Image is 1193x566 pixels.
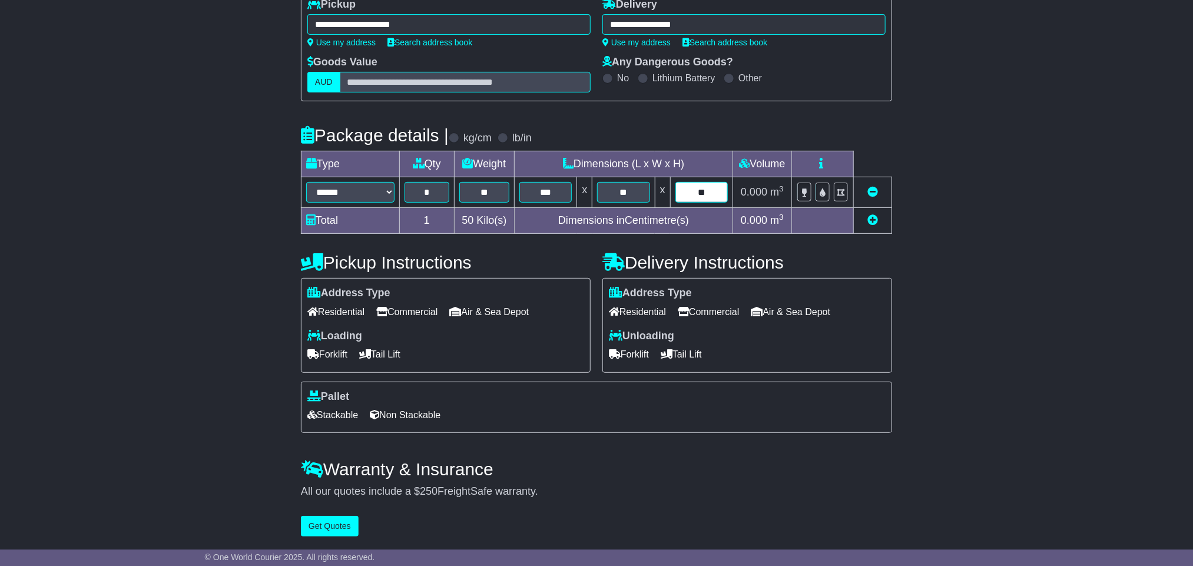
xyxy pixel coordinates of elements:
[307,303,364,321] span: Residential
[370,406,440,424] span: Non Stackable
[655,177,670,208] td: x
[661,345,702,363] span: Tail Lift
[307,345,347,363] span: Forklift
[301,151,400,177] td: Type
[301,485,892,498] div: All our quotes include a $ FreightSafe warranty.
[301,208,400,234] td: Total
[733,151,791,177] td: Volume
[609,303,666,321] span: Residential
[770,214,784,226] span: m
[307,56,377,69] label: Goods Value
[301,253,591,272] h4: Pickup Instructions
[867,186,878,198] a: Remove this item
[609,330,674,343] label: Unloading
[602,253,892,272] h4: Delivery Instructions
[450,303,529,321] span: Air & Sea Depot
[307,406,358,424] span: Stackable
[609,287,692,300] label: Address Type
[678,303,739,321] span: Commercial
[376,303,438,321] span: Commercial
[454,208,515,234] td: Kilo(s)
[307,38,376,47] a: Use my address
[512,132,532,145] label: lb/in
[741,214,767,226] span: 0.000
[779,213,784,221] sup: 3
[602,38,671,47] a: Use my address
[454,151,515,177] td: Weight
[301,125,449,145] h4: Package details |
[307,390,349,403] label: Pallet
[751,303,831,321] span: Air & Sea Depot
[420,485,438,497] span: 250
[741,186,767,198] span: 0.000
[307,287,390,300] label: Address Type
[515,208,733,234] td: Dimensions in Centimetre(s)
[682,38,767,47] a: Search address book
[609,345,649,363] span: Forklift
[400,208,455,234] td: 1
[307,330,362,343] label: Loading
[515,151,733,177] td: Dimensions (L x W x H)
[652,72,715,84] label: Lithium Battery
[359,345,400,363] span: Tail Lift
[602,56,733,69] label: Any Dangerous Goods?
[617,72,629,84] label: No
[400,151,455,177] td: Qty
[307,72,340,92] label: AUD
[205,552,375,562] span: © One World Courier 2025. All rights reserved.
[301,459,892,479] h4: Warranty & Insurance
[301,516,359,537] button: Get Quotes
[577,177,592,208] td: x
[779,184,784,193] sup: 3
[463,132,492,145] label: kg/cm
[387,38,472,47] a: Search address book
[462,214,473,226] span: 50
[738,72,762,84] label: Other
[770,186,784,198] span: m
[867,214,878,226] a: Add new item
